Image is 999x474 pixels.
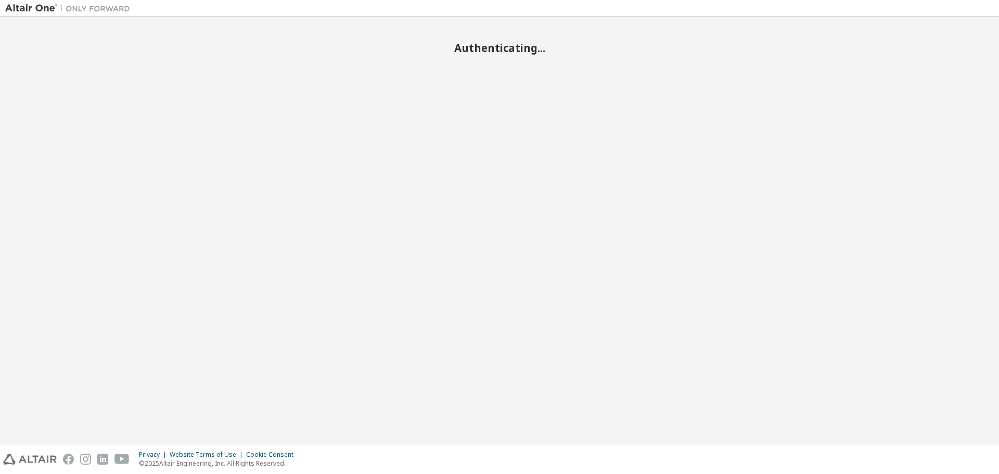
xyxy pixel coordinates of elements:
div: Privacy [139,451,170,459]
img: youtube.svg [114,454,130,465]
img: linkedin.svg [97,454,108,465]
div: Cookie Consent [246,451,300,459]
p: © 2025 Altair Engineering, Inc. All Rights Reserved. [139,459,300,468]
h2: Authenticating... [5,41,994,55]
img: facebook.svg [63,454,74,465]
img: altair_logo.svg [3,454,57,465]
img: instagram.svg [80,454,91,465]
div: Website Terms of Use [170,451,246,459]
img: Altair One [5,3,135,14]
